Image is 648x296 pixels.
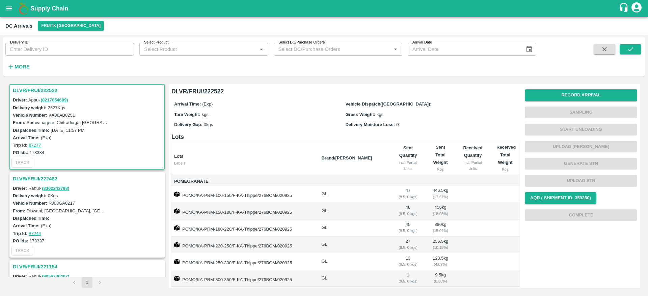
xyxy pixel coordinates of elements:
label: Arrival Time: [13,135,39,140]
div: ( 9.5, 0 kgs) [395,211,421,217]
span: Rahul - [28,274,70,279]
div: ( 9.5, 0 kgs) [395,278,421,284]
div: account of current user [630,1,643,16]
td: POMO/KA-PRM-100-150/F-KA-Thippe/276BOM/020925 [171,185,316,202]
div: ( 9.5, 0 kgs) [395,228,421,234]
label: Delivery weight: [13,193,47,198]
a: (8302243798) [42,186,69,191]
label: Shravanagere, Chitradurga, [GEOGRAPHIC_DATA], [GEOGRAPHIC_DATA] [27,120,176,125]
td: GL [316,219,390,236]
h3: DLVR/FRUI/222482 [13,174,163,183]
img: box [174,191,180,197]
div: incl. Partial Units [460,159,486,172]
div: ( 15.04 %) [432,228,449,234]
td: GL [316,253,390,270]
span: (Exp) [202,101,213,107]
b: Sent Total Weight [433,145,448,165]
td: 47 [390,185,426,202]
td: POMO/KA-PRM-180-220/F-KA-Thippe/276BOM/020925 [171,219,316,236]
label: Driver: [13,274,27,279]
a: Supply Chain [30,4,619,13]
input: Enter Delivery ID [5,43,134,56]
label: (Exp) [41,135,51,140]
span: Appu - [28,97,69,102]
label: Gross Weight: [346,112,376,117]
a: (8217054689) [41,97,68,102]
input: Arrival Date [408,43,520,56]
label: Select DC/Purchase Orders [278,40,325,45]
td: GL [316,270,390,287]
div: ( 17.67 %) [432,194,449,200]
label: Delivery weight: [13,105,47,110]
span: 0 [396,122,399,127]
h6: DLVR/FRUI/222522 [171,87,519,96]
div: ( 9.5, 0 kgs) [395,261,421,267]
b: Supply Chain [30,5,68,12]
nav: pagination navigation [68,277,106,288]
img: box [174,225,180,231]
label: 0 Kgs [48,193,58,198]
button: page 1 [82,277,92,288]
div: ( 9.5, 0 kgs) [395,194,421,200]
input: Select Product [141,45,255,54]
td: GL [316,185,390,202]
td: 13 [390,253,426,270]
label: Tare Weight: [174,112,200,117]
label: Dispatched Time: [13,216,49,221]
label: 173334 [30,150,44,155]
img: logo [17,2,30,15]
td: 48 [390,202,426,219]
label: Driver: [13,186,27,191]
label: Diswani, [GEOGRAPHIC_DATA], [GEOGRAPHIC_DATA] , [GEOGRAPHIC_DATA] [27,208,188,213]
td: 256.5 kg [426,236,455,253]
img: box [174,259,180,264]
td: 40 [390,219,426,236]
div: Kgs [432,166,449,172]
label: Vehicle Number: [13,113,47,118]
label: Vehicle Dispatch([GEOGRAPHIC_DATA]): [346,101,432,107]
button: AQR ( Shipment Id: 359280) [525,192,596,204]
td: 456 kg [426,202,455,219]
a: (9056736407) [42,274,69,279]
label: Delivery Gap: [174,122,202,127]
img: box [174,276,180,281]
a: 87244 [29,231,41,236]
b: Received Quantity [463,145,482,158]
td: POMO/KA-PRM-150-180/F-KA-Thippe/276BOM/020925 [171,202,316,219]
label: Arrival Time: [13,223,39,228]
span: Pomegranate [174,178,316,185]
div: Labels [174,160,316,166]
label: Driver: [13,97,27,102]
button: Select DC [38,21,104,31]
td: GL [316,202,390,219]
div: ( 9.5, 0 kgs) [395,244,421,250]
td: 446.5 kg [426,185,455,202]
label: Vehicle Number: [13,201,47,206]
div: Kgs [496,166,514,172]
td: 380 kg [426,219,455,236]
label: 2527 Kgs [48,105,65,110]
label: PO Ids: [13,150,28,155]
div: ( 10.15 %) [432,244,449,250]
label: Arrival Date [412,40,432,45]
button: open drawer [1,1,17,16]
h6: Lots [171,132,519,142]
button: More [5,61,31,72]
label: 173337 [30,238,44,243]
b: Lots [174,154,183,159]
img: box [174,208,180,214]
input: Select DC/Purchase Orders [276,45,380,54]
label: Arrival Time: [174,101,201,107]
span: 0 kgs [204,122,213,127]
label: Trip Id: [13,143,27,148]
td: 123.5 kg [426,253,455,270]
td: POMO/KA-PRM-220-250/F-KA-Thippe/276BOM/020925 [171,236,316,253]
b: Received Total Weight [496,145,516,165]
h3: DLVR/FRUI/221154 [13,262,163,271]
b: Brand/[PERSON_NAME] [321,155,372,160]
h3: DLVR/FRUI/222522 [13,86,163,95]
strong: More [15,64,30,69]
label: Select Product [144,40,168,45]
label: From: [13,208,25,213]
label: (Exp) [41,223,51,228]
